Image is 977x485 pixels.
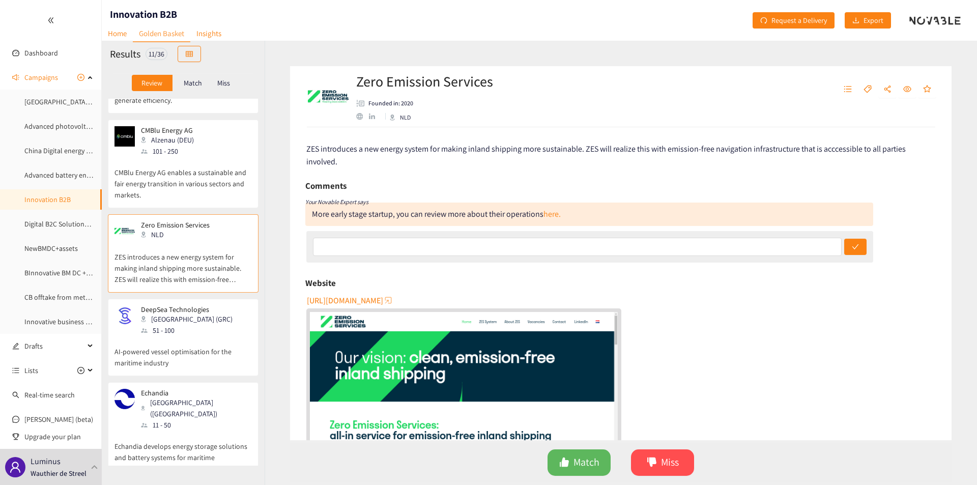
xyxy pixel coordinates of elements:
[217,79,230,87] p: Miss
[864,85,872,94] span: tag
[559,457,569,469] span: like
[864,15,883,26] span: Export
[839,81,857,98] button: unordered-list
[47,17,54,24] span: double-left
[844,85,852,94] span: unordered-list
[24,360,38,381] span: Lists
[141,229,216,240] div: NLD
[661,454,679,470] span: Miss
[114,389,135,409] img: Snapshot of the company's website
[24,97,196,106] a: [GEOGRAPHIC_DATA] : High efficiency heat pump systems
[811,375,977,485] iframe: Chat Widget
[12,433,19,440] span: trophy
[31,455,61,468] p: Luminus
[184,79,202,87] p: Match
[310,312,618,485] a: website
[12,343,19,350] span: edit
[24,219,134,229] a: Digital B2C Solutions Energy Utilities
[24,336,84,356] span: Drafts
[918,81,936,98] button: star
[24,244,78,253] a: NewBMDC+assets
[24,317,181,326] a: Innovative business models datacenters and energy
[146,48,167,60] div: 11 / 36
[141,419,251,431] div: 11 - 50
[141,313,239,325] div: [GEOGRAPHIC_DATA] (GRC)
[114,431,252,474] p: Echandia develops energy storage solutions and battery systems for maritime transportation, shipp...
[31,468,87,479] p: Wauthier de Streel
[307,292,393,308] button: [URL][DOMAIN_NAME]
[753,12,835,28] button: redoRequest a Delivery
[114,336,252,368] p: AI-powered vessel optimisation for the maritime industry
[898,81,916,98] button: eye
[844,239,867,255] button: check
[24,426,94,447] span: Upgrade your plan
[878,81,897,98] button: share-alt
[141,221,210,229] p: Zero Emission Services
[178,46,201,62] button: table
[356,99,413,108] li: Founded in year
[102,25,133,41] a: Home
[390,113,430,122] div: NLD
[852,243,859,251] span: check
[306,144,906,167] span: ZES introduces a new energy system for making inland shipping more sustainable. ZES will realize ...
[368,99,413,108] p: Founded in: 2020
[305,275,336,291] h6: Website
[883,85,892,94] span: share-alt
[811,375,977,485] div: Widget de chat
[24,122,155,131] a: Advanced photovoltaics & solar integration
[9,461,21,473] span: user
[356,71,493,92] h2: Zero Emission Services
[858,81,877,98] button: tag
[24,48,58,58] a: Dashboard
[923,85,931,94] span: star
[141,389,245,397] p: Echandia
[133,25,190,42] a: Golden Basket
[141,134,200,146] div: Alzenau (DEU)
[548,449,611,476] button: likeMatch
[308,76,349,117] img: Company Logo
[24,170,124,180] a: Advanced battery energy storage
[190,25,227,41] a: Insights
[141,79,162,87] p: Review
[114,157,252,201] p: CMBlu Energy AG enables a sustainable and fair energy transition in various sectors and markets.
[543,209,561,219] a: here.
[12,74,19,81] span: sound
[186,50,193,59] span: table
[114,221,135,241] img: Snapshot of the company's website
[305,178,347,193] h6: Comments
[312,209,561,219] div: More early stage startup, you can review more about their operations
[141,146,200,157] div: 101 - 250
[305,198,368,206] i: Your Novable Expert says
[369,113,381,120] a: linkedin
[114,241,252,285] p: ZES introduces a new energy system for making inland shipping more sustainable. ZES will realize ...
[24,146,170,155] a: China Digital energy management & grid services
[310,312,618,485] img: Snapshot of the Company's website
[24,195,71,204] a: Innovation B2B
[760,17,767,25] span: redo
[141,305,233,313] p: DeepSea Technologies
[356,113,369,120] a: website
[110,7,177,21] h1: Innovation B2B
[852,17,859,25] span: download
[647,457,657,469] span: dislike
[24,390,75,400] a: Real-time search
[141,397,251,419] div: [GEOGRAPHIC_DATA] ([GEOGRAPHIC_DATA])
[573,454,599,470] span: Match
[114,305,135,326] img: Snapshot of the company's website
[903,85,911,94] span: eye
[110,47,140,61] h2: Results
[631,449,694,476] button: dislikeMiss
[77,74,84,81] span: plus-circle
[845,12,891,28] button: downloadExport
[771,15,827,26] span: Request a Delivery
[12,367,19,374] span: unordered-list
[141,126,194,134] p: CMBlu Energy AG
[307,294,383,307] span: [URL][DOMAIN_NAME]
[24,293,129,302] a: CB offtake from methane pyrolysis
[24,415,93,424] a: [PERSON_NAME] (beta)
[141,325,239,336] div: 51 - 100
[24,67,58,88] span: Campaigns
[77,367,84,374] span: plus-circle
[24,268,125,277] a: BInnovative BM DC + extra service
[114,126,135,147] img: Snapshot of the company's website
